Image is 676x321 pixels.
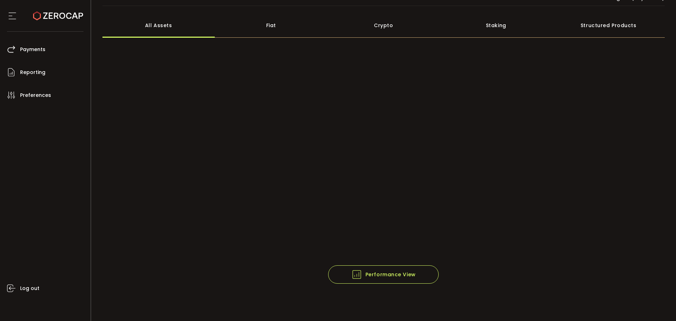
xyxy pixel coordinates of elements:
span: Payments [20,44,45,55]
div: Structured Products [552,13,665,38]
span: Reporting [20,67,45,78]
div: All Assets [102,13,215,38]
div: Staking [440,13,552,38]
span: Performance View [351,269,416,280]
button: Performance View [328,265,439,284]
span: Preferences [20,90,51,100]
div: Crypto [327,13,440,38]
span: Log out [20,283,39,294]
div: Fiat [215,13,327,38]
iframe: Chat Widget [641,287,676,321]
